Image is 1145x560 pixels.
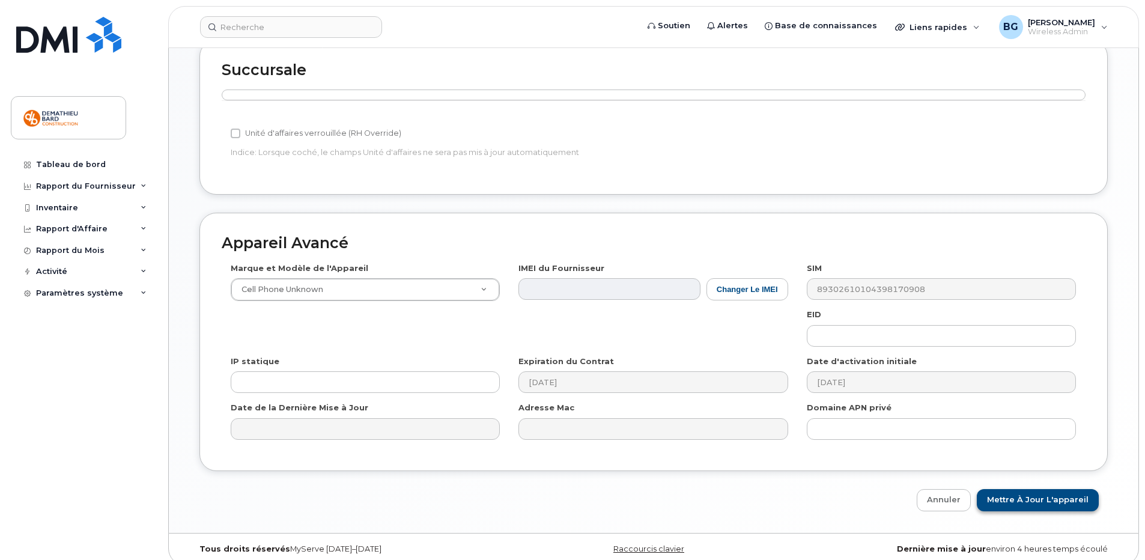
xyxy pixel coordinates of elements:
h2: Appareil Avancé [222,235,1086,252]
a: Soutien [639,14,699,38]
label: Unité d'affaires verrouillée (RH Override) [231,126,401,141]
label: Date de la Dernière Mise à Jour [231,402,368,413]
label: Expiration du Contrat [518,356,614,367]
a: Base de connaissances [756,14,885,38]
label: Domaine APN privé [807,402,891,413]
p: Indice: Lorsque coché, le champs Unité d'affaires ne sera pas mis à jour automatiquement [231,147,788,158]
button: Changer le IMEI [706,278,788,300]
span: Wireless Admin [1028,27,1095,37]
span: Soutien [658,20,690,32]
span: Base de connaissances [775,20,877,32]
label: IMEI du Fournisseur [518,263,604,274]
label: Adresse Mac [518,402,574,413]
label: SIM [807,263,822,274]
label: EID [807,309,821,320]
a: Annuler [917,489,971,511]
h2: Succursale [222,62,1086,79]
strong: Dernière mise à jour [897,544,986,553]
label: Marque et Modèle de l'Appareil [231,263,368,274]
span: BG [1003,20,1018,34]
span: Cell Phone Unknown [234,284,323,295]
input: Mettre à jour l'appareil [977,489,1099,511]
div: environ 4 heures temps écoulé [808,544,1117,554]
a: Alertes [699,14,756,38]
div: Liens rapides [887,15,988,39]
strong: Tous droits réservés [199,544,290,553]
div: Bianka Grenier [991,15,1116,39]
input: Recherche [200,16,382,38]
div: MyServe [DATE]–[DATE] [190,544,499,554]
input: Unité d'affaires verrouillée (RH Override) [231,129,240,138]
span: [PERSON_NAME] [1028,17,1095,27]
a: Raccourcis clavier [613,544,684,553]
a: Cell Phone Unknown [231,279,499,300]
label: Date d'activation initiale [807,356,917,367]
label: IP statique [231,356,279,367]
span: Alertes [717,20,748,32]
span: Liens rapides [910,22,967,32]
